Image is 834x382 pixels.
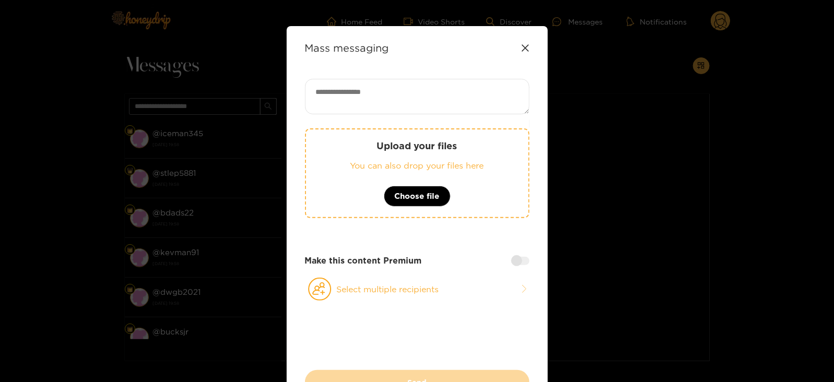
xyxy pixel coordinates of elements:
[305,255,422,267] strong: Make this content Premium
[327,140,508,152] p: Upload your files
[305,277,530,301] button: Select multiple recipients
[327,160,508,172] p: You can also drop your files here
[395,190,440,202] span: Choose file
[305,42,389,54] strong: Mass messaging
[384,186,451,207] button: Choose file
